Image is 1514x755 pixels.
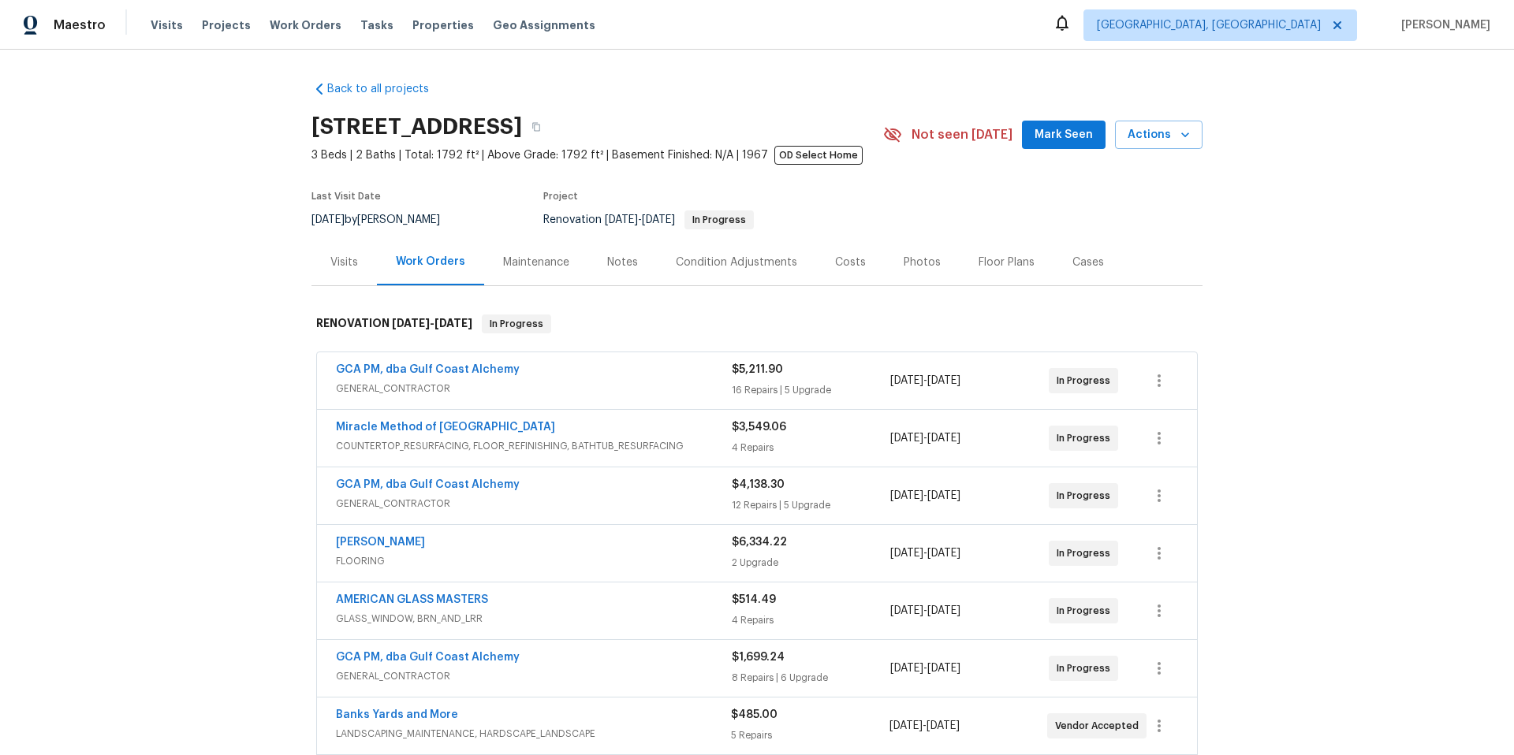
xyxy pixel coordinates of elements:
span: COUNTERTOP_RESURFACING, FLOOR_REFINISHING, BATHTUB_RESURFACING [336,438,732,454]
a: [PERSON_NAME] [336,537,425,548]
span: [DATE] [311,214,345,225]
span: Actions [1128,125,1190,145]
span: [DATE] [927,490,960,501]
a: GCA PM, dba Gulf Coast Alchemy [336,364,520,375]
span: [DATE] [434,318,472,329]
span: Geo Assignments [493,17,595,33]
span: [DATE] [927,720,960,731]
span: $3,549.06 [732,422,786,433]
span: [DATE] [392,318,430,329]
span: Visits [151,17,183,33]
span: [DATE] [927,433,960,444]
span: Not seen [DATE] [912,127,1012,143]
div: 12 Repairs | 5 Upgrade [732,497,890,513]
a: Back to all projects [311,81,463,97]
h2: [STREET_ADDRESS] [311,119,522,135]
span: [DATE] [927,663,960,674]
span: [DATE] [890,375,923,386]
div: Work Orders [396,254,465,270]
span: GENERAL_CONTRACTOR [336,668,732,684]
span: Tasks [360,20,393,31]
a: Banks Yards and More [336,709,458,720]
span: [DATE] [890,663,923,674]
div: 5 Repairs [731,727,889,743]
span: In Progress [483,316,550,332]
span: [DATE] [889,720,923,731]
span: - [392,318,472,329]
div: by [PERSON_NAME] [311,210,459,229]
span: $514.49 [732,594,776,605]
span: In Progress [1057,660,1117,676]
span: Maestro [54,17,106,33]
span: Properties [412,17,474,33]
span: In Progress [1057,603,1117,619]
span: GENERAL_CONTRACTOR [336,381,732,396]
span: Work Orders [270,17,341,33]
span: GENERAL_CONTRACTOR [336,496,732,511]
div: Maintenance [503,255,569,270]
span: [DATE] [890,548,923,559]
span: Mark Seen [1035,125,1093,145]
span: In Progress [1057,545,1117,561]
a: GCA PM, dba Gulf Coast Alchemy [336,479,520,490]
span: [DATE] [927,605,960,616]
a: GCA PM, dba Gulf Coast Alchemy [336,652,520,663]
span: 3 Beds | 2 Baths | Total: 1792 ft² | Above Grade: 1792 ft² | Basement Finished: N/A | 1967 [311,147,883,163]
span: $1,699.24 [732,652,785,663]
span: [GEOGRAPHIC_DATA], [GEOGRAPHIC_DATA] [1097,17,1321,33]
span: In Progress [1057,488,1117,504]
span: [DATE] [890,490,923,501]
span: - [605,214,675,225]
div: 4 Repairs [732,612,890,628]
div: RENOVATION [DATE]-[DATE]In Progress [311,299,1203,349]
span: [DATE] [642,214,675,225]
span: OD Select Home [774,146,863,165]
button: Mark Seen [1022,121,1106,150]
span: [PERSON_NAME] [1395,17,1490,33]
span: - [890,545,960,561]
span: [DATE] [890,605,923,616]
div: Notes [607,255,638,270]
span: [DATE] [890,433,923,444]
span: Last Visit Date [311,192,381,201]
button: Copy Address [522,113,550,141]
div: Visits [330,255,358,270]
div: Condition Adjustments [676,255,797,270]
span: In Progress [686,215,752,225]
span: Project [543,192,578,201]
a: Miracle Method of [GEOGRAPHIC_DATA] [336,422,555,433]
div: 8 Repairs | 6 Upgrade [732,670,890,686]
div: Photos [904,255,941,270]
span: - [890,373,960,389]
span: - [889,718,960,734]
span: $485.00 [731,709,778,720]
span: Renovation [543,214,754,225]
span: $6,334.22 [732,537,787,548]
div: 2 Upgrade [732,555,890,571]
span: - [890,603,960,619]
div: Cases [1072,255,1104,270]
span: [DATE] [927,548,960,559]
div: 16 Repairs | 5 Upgrade [732,382,890,398]
span: Vendor Accepted [1055,718,1145,734]
span: - [890,660,960,676]
span: - [890,430,960,446]
span: - [890,488,960,504]
div: Costs [835,255,866,270]
span: LANDSCAPING_MAINTENANCE, HARDSCAPE_LANDSCAPE [336,726,731,742]
span: $4,138.30 [732,479,785,490]
span: $5,211.90 [732,364,783,375]
span: GLASS_WINDOW, BRN_AND_LRR [336,611,732,627]
span: In Progress [1057,373,1117,389]
h6: RENOVATION [316,314,472,333]
div: 4 Repairs [732,440,890,456]
a: AMERICAN GLASS MASTERS [336,594,488,605]
button: Actions [1115,121,1203,150]
span: FLOORING [336,553,732,569]
span: [DATE] [605,214,638,225]
span: Projects [202,17,251,33]
span: [DATE] [927,375,960,386]
span: In Progress [1057,430,1117,446]
div: Floor Plans [979,255,1035,270]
